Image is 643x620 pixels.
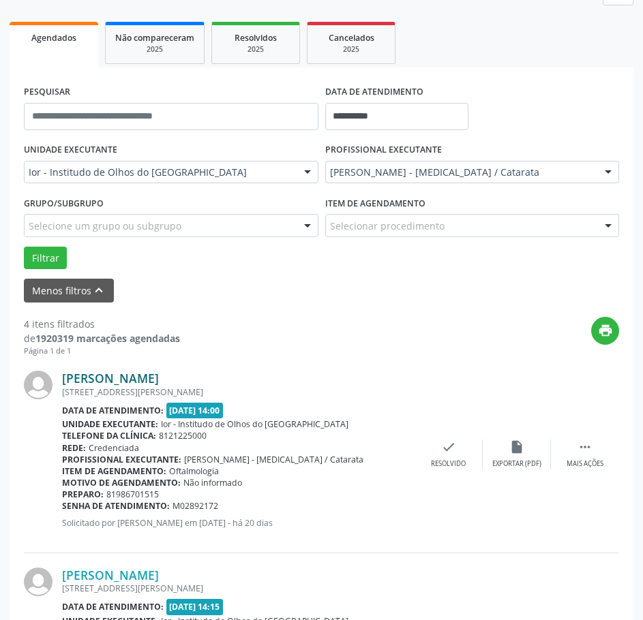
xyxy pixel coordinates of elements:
[62,418,158,430] b: Unidade executante:
[183,477,242,489] span: Não informado
[24,317,180,331] div: 4 itens filtrados
[222,44,290,55] div: 2025
[431,459,466,469] div: Resolvido
[62,386,415,398] div: [STREET_ADDRESS][PERSON_NAME]
[24,568,53,596] img: img
[31,32,76,44] span: Agendados
[169,465,219,477] span: Oftalmologia
[62,477,181,489] b: Motivo de agendamento:
[173,500,218,512] span: M02892172
[62,465,166,477] b: Item de agendamento:
[235,32,277,44] span: Resolvidos
[29,219,181,233] span: Selecione um grupo ou subgrupo
[115,44,194,55] div: 2025
[317,44,385,55] div: 2025
[62,583,415,594] div: [STREET_ADDRESS][PERSON_NAME]
[24,82,70,103] label: PESQUISAR
[161,418,348,430] span: Ior - Institudo de Olhos do [GEOGRAPHIC_DATA]
[325,140,442,161] label: PROFISSIONAL EXECUTANTE
[330,166,592,179] span: [PERSON_NAME] - [MEDICAL_DATA] / Catarata
[24,193,104,214] label: Grupo/Subgrupo
[24,140,117,161] label: UNIDADE EXECUTANTE
[598,323,613,338] i: print
[184,454,363,465] span: [PERSON_NAME] - [MEDICAL_DATA] / Catarata
[106,489,159,500] span: 81986701515
[509,439,524,454] i: insert_drive_file
[159,430,207,441] span: 8121225000
[62,601,164,613] b: Data de atendimento:
[24,371,53,399] img: img
[62,430,156,441] b: Telefone da clínica:
[329,32,374,44] span: Cancelados
[24,331,180,345] div: de
[62,568,159,583] a: [PERSON_NAME]
[29,166,290,179] span: Ior - Institudo de Olhos do [GEOGRAPHIC_DATA]
[62,371,159,386] a: [PERSON_NAME]
[578,439,593,454] i: 
[591,317,619,345] button: print
[330,219,445,233] span: Selecionar procedimento
[62,500,170,512] b: Senha de atendimento:
[24,345,180,357] div: Página 1 de 1
[166,403,224,418] span: [DATE] 14:00
[62,442,86,454] b: Rede:
[567,459,603,469] div: Mais ações
[325,193,425,214] label: Item de agendamento
[166,599,224,615] span: [DATE] 14:15
[492,459,541,469] div: Exportar (PDF)
[441,439,456,454] i: check
[89,442,139,454] span: Credenciada
[91,283,106,298] i: keyboard_arrow_up
[325,82,423,103] label: DATA DE ATENDIMENTO
[24,247,67,270] button: Filtrar
[62,517,415,529] p: Solicitado por [PERSON_NAME] em [DATE] - há 20 dias
[62,489,104,500] b: Preparo:
[62,454,181,465] b: Profissional executante:
[35,332,180,345] strong: 1920319 marcações agendadas
[62,405,164,416] b: Data de atendimento:
[115,32,194,44] span: Não compareceram
[24,279,114,303] button: Menos filtroskeyboard_arrow_up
